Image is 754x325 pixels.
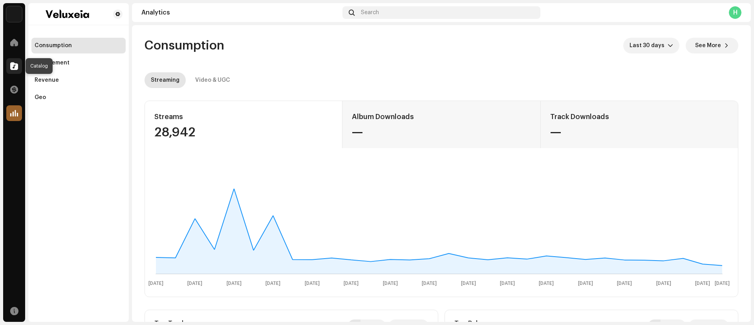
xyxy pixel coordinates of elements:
[361,9,379,16] span: Search
[383,281,398,286] text: [DATE]
[695,281,710,286] text: [DATE]
[35,94,46,101] div: Geo
[344,281,359,286] text: [DATE]
[656,281,671,286] text: [DATE]
[35,60,70,66] div: Engagement
[422,281,437,286] text: [DATE]
[500,281,515,286] text: [DATE]
[195,72,230,88] div: Video & UGC
[141,9,339,16] div: Analytics
[695,38,721,53] span: See More
[686,38,738,53] button: See More
[630,38,668,53] span: Last 30 days
[31,55,126,71] re-m-nav-item: Engagement
[154,110,333,123] div: Streams
[227,281,242,286] text: [DATE]
[35,9,101,19] img: 66b290b1-ce8f-45e5-8c16-0ee959377982
[668,38,673,53] div: dropdown trigger
[550,126,728,139] div: —
[148,281,163,286] text: [DATE]
[578,281,593,286] text: [DATE]
[715,281,730,286] text: [DATE]
[305,281,320,286] text: [DATE]
[550,110,728,123] div: Track Downloads
[729,6,741,19] div: H
[31,38,126,53] re-m-nav-item: Consumption
[35,42,72,49] div: Consumption
[6,6,22,22] img: 5e0b14aa-8188-46af-a2b3-2644d628e69a
[145,38,224,53] span: Consumption
[31,72,126,88] re-m-nav-item: Revenue
[352,126,531,139] div: —
[352,110,531,123] div: Album Downloads
[31,90,126,105] re-m-nav-item: Geo
[154,126,333,139] div: 28,942
[151,72,179,88] div: Streaming
[265,281,280,286] text: [DATE]
[187,281,202,286] text: [DATE]
[617,281,632,286] text: [DATE]
[461,281,476,286] text: [DATE]
[539,281,554,286] text: [DATE]
[35,77,59,83] div: Revenue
